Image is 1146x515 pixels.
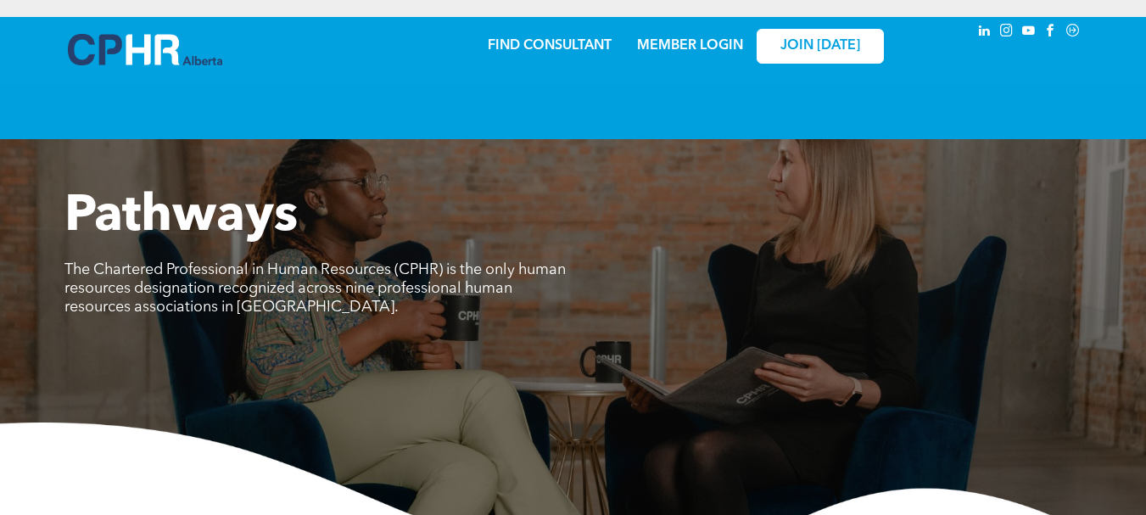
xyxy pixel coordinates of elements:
a: linkedin [975,21,994,44]
a: facebook [1042,21,1060,44]
a: JOIN [DATE] [757,29,884,64]
span: JOIN [DATE] [780,38,860,54]
span: The Chartered Professional in Human Resources (CPHR) is the only human resources designation reco... [64,262,566,315]
img: A blue and white logo for cp alberta [68,34,222,65]
span: Pathways [64,192,298,243]
a: instagram [998,21,1016,44]
a: MEMBER LOGIN [637,39,743,53]
a: Social network [1064,21,1082,44]
a: youtube [1020,21,1038,44]
a: FIND CONSULTANT [488,39,612,53]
